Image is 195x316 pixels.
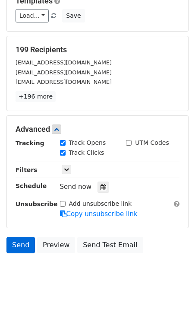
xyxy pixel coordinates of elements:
[135,138,169,147] label: UTM Codes
[6,237,35,253] a: Send
[62,9,85,22] button: Save
[37,237,75,253] a: Preview
[16,69,112,76] small: [EMAIL_ADDRESS][DOMAIN_NAME]
[16,91,56,102] a: +196 more
[16,59,112,66] small: [EMAIL_ADDRESS][DOMAIN_NAME]
[69,199,132,208] label: Add unsubscribe link
[60,210,138,218] a: Copy unsubscribe link
[60,183,92,191] span: Send now
[77,237,143,253] a: Send Test Email
[16,182,47,189] strong: Schedule
[16,79,112,85] small: [EMAIL_ADDRESS][DOMAIN_NAME]
[16,166,38,173] strong: Filters
[152,275,195,316] iframe: Chat Widget
[69,148,104,157] label: Track Clicks
[16,140,44,147] strong: Tracking
[16,45,179,54] h5: 199 Recipients
[16,124,179,134] h5: Advanced
[69,138,106,147] label: Track Opens
[16,9,49,22] a: Load...
[16,201,58,207] strong: Unsubscribe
